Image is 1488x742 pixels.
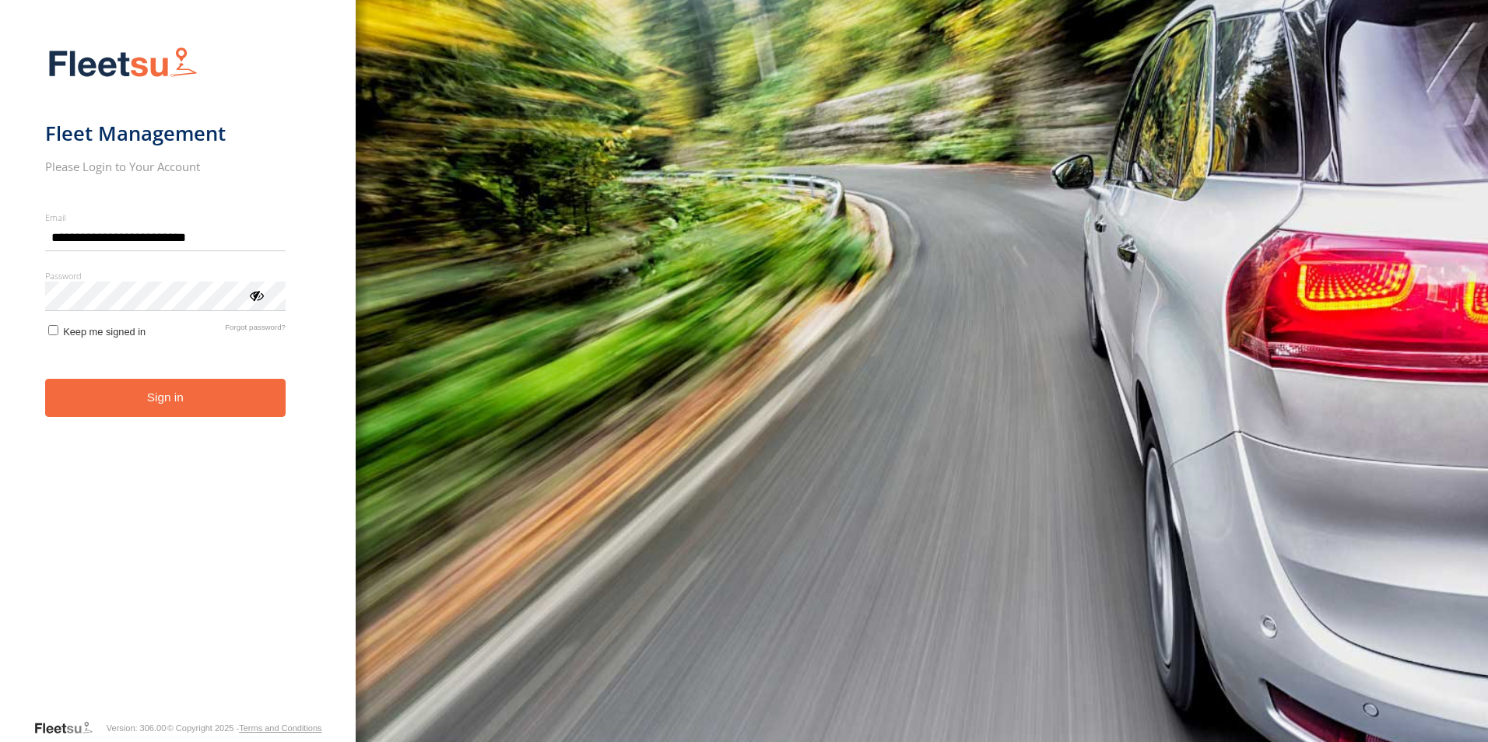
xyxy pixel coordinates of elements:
[48,325,58,335] input: Keep me signed in
[45,121,286,146] h1: Fleet Management
[107,723,166,733] div: Version: 306.00
[45,37,311,719] form: main
[45,379,286,417] button: Sign in
[225,323,286,338] a: Forgot password?
[167,723,322,733] div: © Copyright 2025 -
[33,720,105,736] a: Visit our Website
[63,326,146,338] span: Keep me signed in
[45,159,286,174] h2: Please Login to Your Account
[239,723,321,733] a: Terms and Conditions
[45,212,286,223] label: Email
[45,44,201,83] img: Fleetsu
[248,287,264,303] div: ViewPassword
[45,270,286,282] label: Password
